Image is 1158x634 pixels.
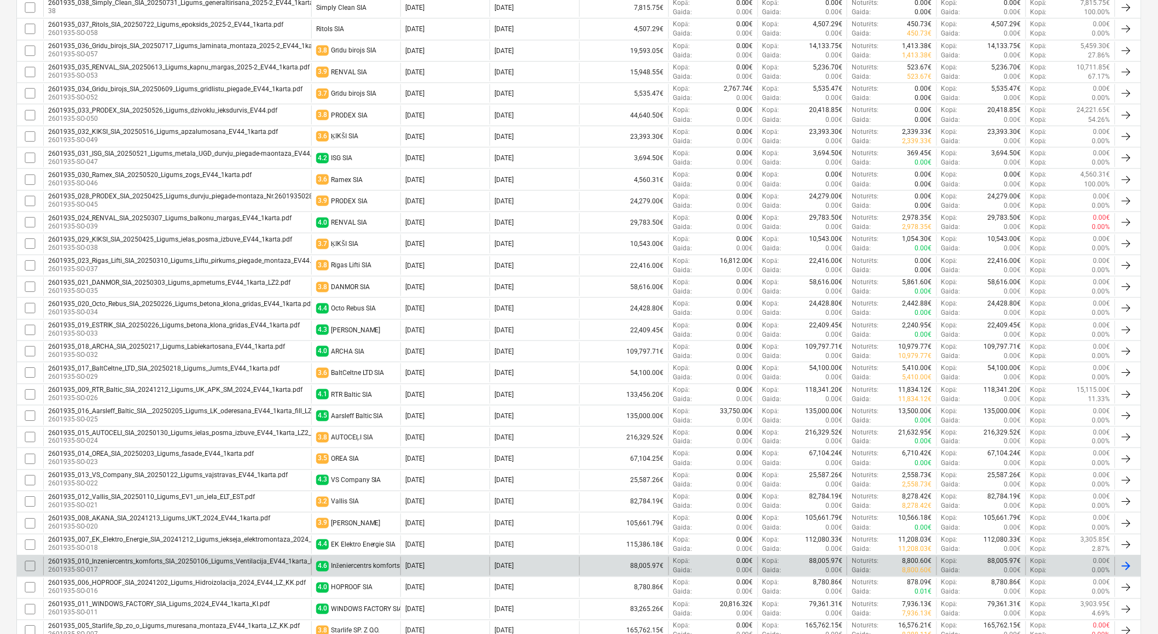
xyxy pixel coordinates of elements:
[736,29,753,38] p: 0.00€
[494,111,514,119] div: [DATE]
[941,127,958,137] p: Kopā :
[941,137,961,146] p: Gaida :
[316,196,329,206] span: 3.9
[579,428,668,447] div: 216,329.52€
[579,127,668,146] div: 23,393.30€
[494,25,514,33] div: [DATE]
[1004,158,1021,167] p: 0.00€
[494,133,514,140] div: [DATE]
[763,137,782,146] p: Gaida :
[494,47,514,55] div: [DATE]
[48,28,283,38] p: 2601935-SO-058
[941,115,961,125] p: Gaida :
[316,4,366,11] div: Simply Clean SIA
[494,4,514,11] div: [DATE]
[579,170,668,189] div: 4,560.31€
[1092,137,1110,146] p: 0.00%
[852,84,878,93] p: Noturēts :
[825,72,842,81] p: 0.00€
[48,50,332,59] p: 2601935-SO-057
[941,93,961,103] p: Gaida :
[809,105,842,115] p: 20,418.85€
[48,179,252,188] p: 2601935-SO-046
[941,42,958,51] p: Kopā :
[1077,63,1110,72] p: 10,711.85€
[1077,105,1110,115] p: 24,221.65€
[1092,29,1110,38] p: 0.00%
[825,158,842,167] p: 0.00€
[579,471,668,490] div: 25,587.26€
[852,213,878,222] p: Noturēts :
[736,20,753,29] p: 0.00€
[579,42,668,60] div: 19,593.05€
[1004,180,1021,189] p: 0.00€
[1004,170,1021,179] p: 0.00€
[941,8,961,17] p: Gaida :
[763,8,782,17] p: Gaida :
[1004,115,1021,125] p: 0.00€
[825,29,842,38] p: 0.00€
[673,180,693,189] p: Gaida :
[405,154,424,162] div: [DATE]
[763,42,779,51] p: Kopā :
[915,180,932,189] p: 0.00€
[852,201,871,210] p: Gaida :
[48,71,310,80] p: 2601935-SO-053
[331,176,363,184] div: Ramex SIA
[992,84,1021,93] p: 5,535.47€
[809,42,842,51] p: 14,133.75€
[579,578,668,597] div: 8,780.86€
[941,180,961,189] p: Gaida :
[941,192,958,201] p: Kopā :
[331,68,367,76] div: RENVAL SIA
[1031,105,1047,115] p: Kopā :
[673,63,690,72] p: Kopā :
[1031,213,1047,222] p: Kopā :
[48,136,278,145] p: 2601935-SO-049
[763,51,782,60] p: Gaida :
[673,201,693,210] p: Gaida :
[405,111,424,119] div: [DATE]
[405,197,424,205] div: [DATE]
[1103,582,1158,634] iframe: Chat Widget
[941,105,958,115] p: Kopā :
[673,115,693,125] p: Gaida :
[673,42,690,51] p: Kopā :
[1031,42,1047,51] p: Kopā :
[736,63,753,72] p: 0.00€
[813,149,842,158] p: 3,694.50€
[988,213,1021,222] p: 29,783.50€
[1093,213,1110,222] p: 0.00€
[941,72,961,81] p: Gaida :
[1004,29,1021,38] p: 0.00€
[852,29,871,38] p: Gaida :
[903,213,932,222] p: 2,978.35€
[736,149,753,158] p: 0.00€
[763,20,779,29] p: Kopā :
[1031,63,1047,72] p: Kopā :
[673,170,690,179] p: Kopā :
[763,63,779,72] p: Kopā :
[1031,8,1047,17] p: Kopā :
[579,600,668,619] div: 83,265.26€
[763,115,782,125] p: Gaida :
[48,200,366,209] p: 2601935-SO-045
[1004,51,1021,60] p: 0.00€
[907,20,932,29] p: 450.73€
[48,150,363,157] div: 2601935_031_ISG_SIA_20250521_Ligums_metala_UGD_durvju_piegade-maontaza_EV44_1karta_19.05.pdf
[579,63,668,81] div: 15,948.55€
[825,51,842,60] p: 0.00€
[405,68,424,76] div: [DATE]
[907,72,932,81] p: 523.67€
[941,170,958,179] p: Kopā :
[48,157,363,167] p: 2601935-SO-047
[852,105,878,115] p: Noturēts :
[1031,137,1047,146] p: Kopā :
[736,137,753,146] p: 0.00€
[316,131,329,142] span: 3.6
[1004,137,1021,146] p: 0.00€
[852,192,878,201] p: Noturēts :
[852,170,878,179] p: Noturēts :
[915,84,932,93] p: 0.00€
[825,115,842,125] p: 0.00€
